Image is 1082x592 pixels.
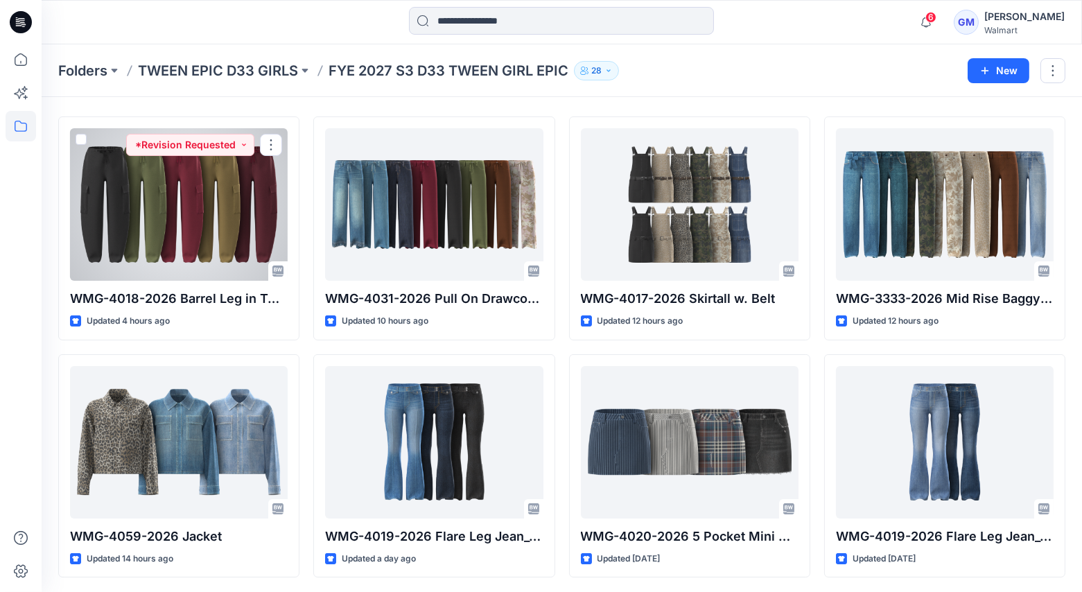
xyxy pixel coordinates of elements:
[325,289,543,308] p: WMG-4031-2026 Pull On Drawcord Wide Leg_Opt3
[581,527,799,546] p: WMG-4020-2026 5 Pocket Mini Skirt
[581,366,799,519] a: WMG-4020-2026 5 Pocket Mini Skirt
[954,10,979,35] div: GM
[325,527,543,546] p: WMG-4019-2026 Flare Leg Jean_Opt2
[325,366,543,519] a: WMG-4019-2026 Flare Leg Jean_Opt2
[342,314,428,329] p: Updated 10 hours ago
[591,63,602,78] p: 28
[70,289,288,308] p: WMG-4018-2026 Barrel Leg in Twill_Opt 2
[581,128,799,281] a: WMG-4017-2026 Skirtall w. Belt
[925,12,936,23] span: 6
[138,61,298,80] a: TWEEN EPIC D33 GIRLS
[87,552,173,566] p: Updated 14 hours ago
[984,8,1065,25] div: [PERSON_NAME]
[325,128,543,281] a: WMG-4031-2026 Pull On Drawcord Wide Leg_Opt3
[58,61,107,80] a: Folders
[836,289,1054,308] p: WMG-3333-2026 Mid Rise Baggy Straight Pant
[836,527,1054,546] p: WMG-4019-2026 Flare Leg Jean_Opt1
[597,552,661,566] p: Updated [DATE]
[836,366,1054,519] a: WMG-4019-2026 Flare Leg Jean_Opt1
[581,289,799,308] p: WMG-4017-2026 Skirtall w. Belt
[70,366,288,519] a: WMG-4059-2026 Jacket
[853,314,939,329] p: Updated 12 hours ago
[329,61,568,80] p: FYE 2027 S3 D33 TWEEN GIRL EPIC
[836,128,1054,281] a: WMG-3333-2026 Mid Rise Baggy Straight Pant
[968,58,1029,83] button: New
[853,552,916,566] p: Updated [DATE]
[87,314,170,329] p: Updated 4 hours ago
[342,552,416,566] p: Updated a day ago
[574,61,619,80] button: 28
[70,527,288,546] p: WMG-4059-2026 Jacket
[984,25,1065,35] div: Walmart
[597,314,683,329] p: Updated 12 hours ago
[70,128,288,281] a: WMG-4018-2026 Barrel Leg in Twill_Opt 2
